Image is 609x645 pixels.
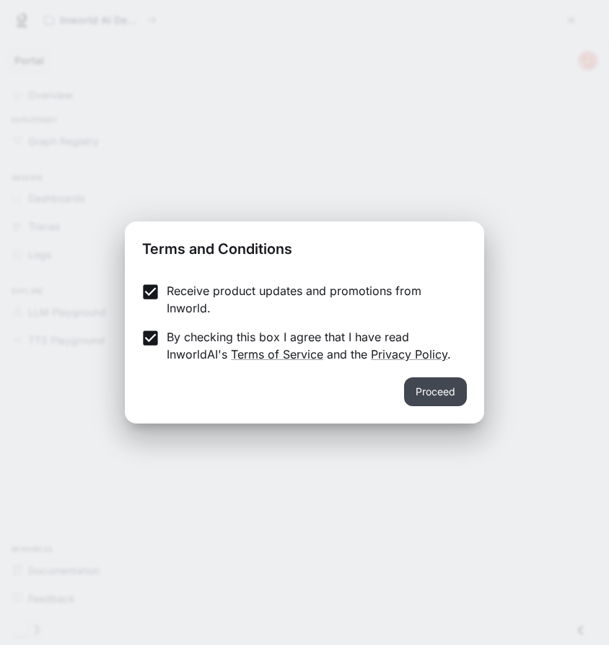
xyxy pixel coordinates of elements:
[125,221,484,271] h2: Terms and Conditions
[231,347,323,361] a: Terms of Service
[371,347,447,361] a: Privacy Policy
[167,328,455,363] p: By checking this box I agree that I have read InworldAI's and the .
[167,282,455,317] p: Receive product updates and promotions from Inworld.
[404,377,467,406] button: Proceed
